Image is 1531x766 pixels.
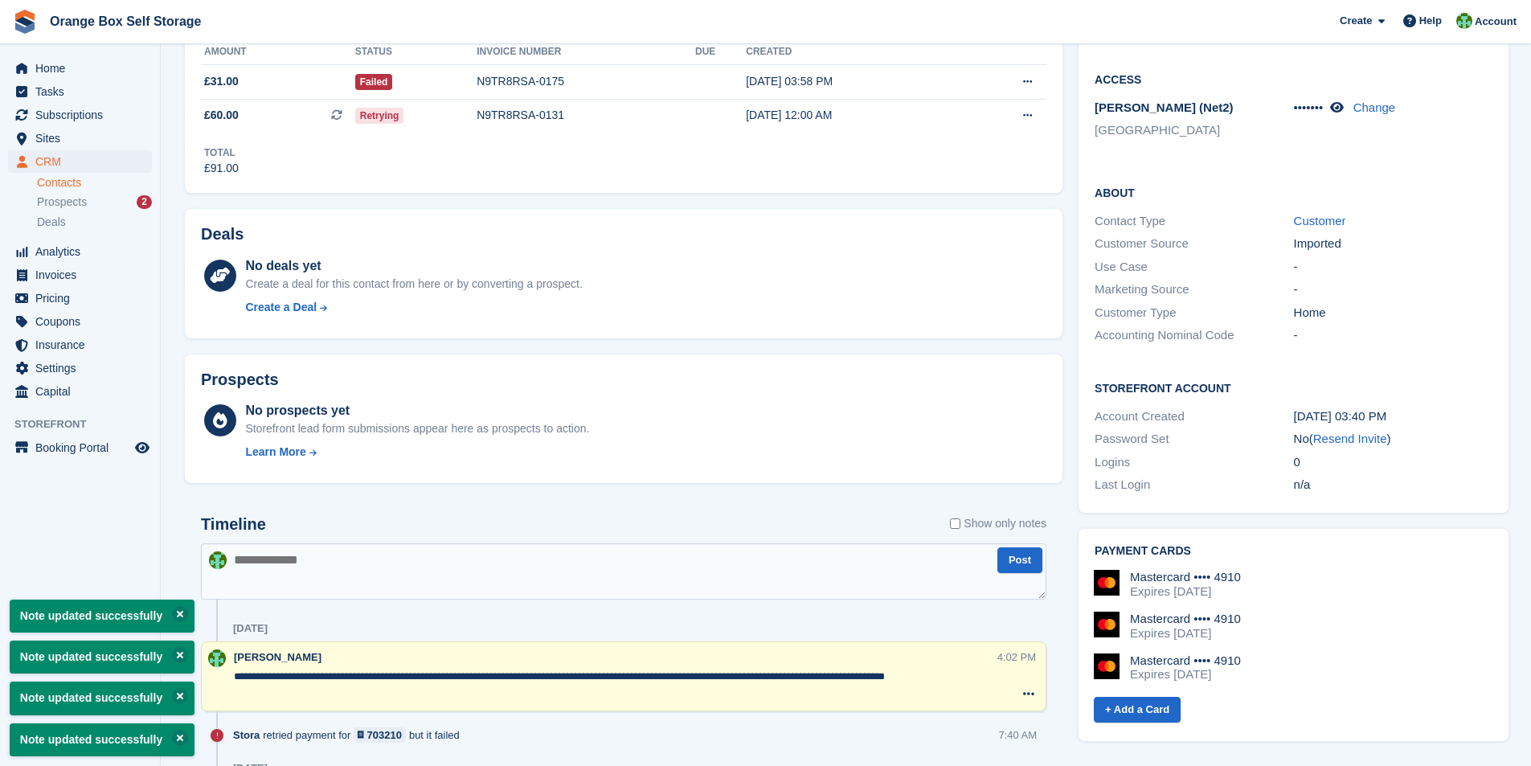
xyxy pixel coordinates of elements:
a: + Add a Card [1094,697,1181,723]
span: Settings [35,357,132,379]
span: Storefront [14,416,160,432]
div: Home [1294,304,1492,322]
th: Due [695,39,746,65]
p: Note updated successfully [10,641,194,674]
h2: About [1095,184,1492,200]
span: Retrying [355,108,404,124]
a: menu [8,334,152,356]
th: Amount [201,39,355,65]
div: No [1294,430,1492,449]
p: Note updated successfully [10,682,194,715]
div: Expires [DATE] [1130,584,1241,599]
h2: Prospects [201,371,279,389]
a: menu [8,310,152,333]
a: menu [8,287,152,309]
h2: Access [1095,71,1492,87]
h2: Storefront Account [1095,379,1492,395]
div: - [1294,326,1492,345]
span: Create [1340,13,1372,29]
a: Orange Box Self Storage [43,8,208,35]
span: Help [1419,13,1442,29]
a: Change [1353,100,1396,114]
li: [GEOGRAPHIC_DATA] [1095,121,1293,140]
div: Total [204,145,239,160]
a: Contacts [37,175,152,190]
div: Mastercard •••• 4910 [1130,653,1241,668]
div: Use Case [1095,258,1293,276]
div: [DATE] [233,622,268,635]
img: Mastercard Logo [1094,653,1120,679]
span: Stora [233,727,260,743]
span: Insurance [35,334,132,356]
div: Last Login [1095,476,1293,494]
a: menu [8,357,152,379]
div: N9TR8RSA-0131 [477,107,695,124]
span: [PERSON_NAME] [234,651,321,663]
div: 2 [137,195,152,209]
div: Storefront lead form submissions appear here as prospects to action. [245,420,589,437]
span: Booking Portal [35,436,132,459]
span: Failed [355,74,393,90]
span: [PERSON_NAME] (Net2) [1095,100,1234,114]
span: Tasks [35,80,132,103]
th: Invoice number [477,39,695,65]
span: Prospects [37,195,87,210]
span: ( ) [1309,432,1391,445]
div: retried payment for but it failed [233,727,468,743]
img: Binder Bhardwaj [208,649,226,667]
span: Home [35,57,132,80]
div: 7:40 AM [998,727,1037,743]
img: Mastercard Logo [1094,612,1120,637]
div: Customer Type [1095,304,1293,322]
div: Mastercard •••• 4910 [1130,570,1241,584]
a: menu [8,104,152,126]
div: Password Set [1095,430,1293,449]
div: No deals yet [245,256,582,276]
h2: Deals [201,225,244,244]
a: 703210 [354,727,406,743]
div: Create a deal for this contact from here or by converting a prospect. [245,276,582,293]
img: Binder Bhardwaj [1456,13,1472,29]
div: N9TR8RSA-0175 [477,73,695,90]
div: £91.00 [204,160,239,177]
span: Capital [35,380,132,403]
p: Note updated successfully [10,723,194,756]
span: CRM [35,150,132,173]
a: menu [8,150,152,173]
span: Sites [35,127,132,150]
a: menu [8,380,152,403]
h2: Timeline [201,515,266,534]
a: menu [8,57,152,80]
a: menu [8,127,152,150]
span: Coupons [35,310,132,333]
input: Show only notes [950,515,960,532]
div: Mastercard •••• 4910 [1130,612,1241,626]
img: Binder Bhardwaj [209,551,227,569]
span: Account [1475,14,1517,30]
div: [DATE] 03:58 PM [746,73,962,90]
div: Logins [1095,453,1293,472]
div: 703210 [367,727,402,743]
div: No prospects yet [245,401,589,420]
div: - [1294,258,1492,276]
div: 4:02 PM [997,649,1036,665]
span: £60.00 [204,107,239,124]
img: Mastercard Logo [1094,570,1120,596]
div: n/a [1294,476,1492,494]
div: 0 [1294,453,1492,472]
div: [DATE] 12:00 AM [746,107,962,124]
label: Show only notes [950,515,1046,532]
span: Pricing [35,287,132,309]
th: Status [355,39,477,65]
span: Subscriptions [35,104,132,126]
img: stora-icon-8386f47178a22dfd0bd8f6a31ec36ba5ce8667c1dd55bd0f319d3a0aa187defe.svg [13,10,37,34]
span: Deals [37,215,66,230]
a: menu [8,264,152,286]
div: [DATE] 03:40 PM [1294,408,1492,426]
div: Account Created [1095,408,1293,426]
th: Created [746,39,962,65]
a: Resend Invite [1313,432,1387,445]
a: menu [8,240,152,263]
div: Learn More [245,444,305,461]
p: Note updated successfully [10,600,194,633]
